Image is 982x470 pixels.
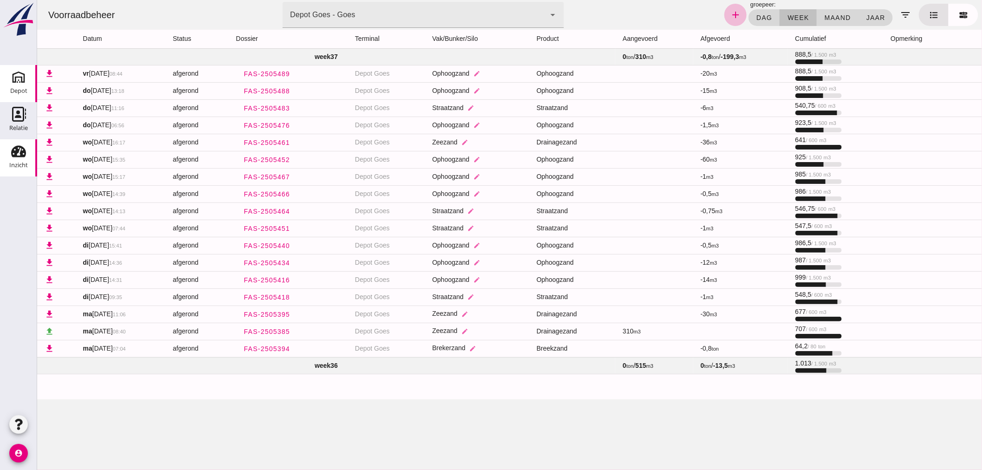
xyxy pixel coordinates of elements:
[436,259,443,266] i: edit
[46,276,85,283] span: [DATE]
[829,14,848,21] span: jaar
[431,208,438,215] i: edit
[46,70,85,77] span: [DATE]
[388,82,492,99] td: Ophoogzand
[675,243,682,248] small: m3
[424,328,431,335] i: edit
[46,138,89,146] span: [DATE]
[782,137,790,143] small: m3
[46,259,52,266] strong: di
[586,53,616,60] span: /
[128,151,191,168] td: afgerond
[310,151,388,168] td: Depot Goes
[72,294,85,300] small: 09:35
[46,276,52,283] strong: di
[492,306,578,323] td: Drainagezand
[206,225,253,232] span: FAS-2505451
[775,223,786,229] small: / 600
[76,312,89,317] small: 11:06
[72,243,85,248] small: 15:41
[675,123,682,128] small: m3
[46,104,54,111] strong: do
[436,173,443,180] i: edit
[492,168,578,185] td: Ophoogzand
[758,239,800,247] span: 986,5
[10,88,27,94] div: Depot
[310,220,388,237] td: Depot Goes
[9,444,28,463] i: account_circle
[778,206,789,212] small: / 600
[788,223,795,229] small: m3
[792,241,800,246] small: m3
[74,88,87,94] small: 13:18
[791,103,799,109] small: m3
[586,53,589,60] strong: 0
[253,9,318,20] div: Depot Goes - Goes
[492,65,578,82] td: Ophoogzand
[72,277,85,283] small: 14:31
[388,65,492,82] td: Ophoogzand
[492,99,578,117] td: Straatzand
[758,51,800,58] span: 888,5
[310,237,388,254] td: Depot Goes
[769,189,785,195] small: / 1.500
[46,207,89,215] span: [DATE]
[7,275,17,285] i: download
[388,168,492,185] td: Ophoogzand
[492,117,578,134] td: Ophoogzand
[7,69,17,78] i: download
[758,256,794,264] span: 987
[388,237,492,254] td: Ophoogzand
[75,140,88,145] small: 16:17
[388,288,492,306] td: Straatzand
[787,172,794,177] small: m3
[510,9,521,20] i: arrow_drop_down
[75,174,88,180] small: 15:17
[199,340,260,357] a: FAS-2505394
[46,310,55,318] strong: ma
[206,311,253,318] span: FAS-2505395
[46,207,55,215] strong: wo
[821,9,856,26] button: jaar
[7,206,17,216] i: download
[758,325,790,333] span: 707
[664,156,680,163] span: -60
[46,173,55,180] strong: wo
[310,30,388,48] th: terminal
[9,162,28,168] div: Inzicht
[758,67,800,75] span: 888,5
[7,120,17,130] i: download
[436,122,443,129] i: edit
[792,52,800,58] small: m3
[669,174,677,180] small: m3
[492,82,578,99] td: Ophoogzand
[664,310,680,318] span: -30
[492,185,578,202] td: Ophoogzand
[758,359,800,367] span: 1.013
[206,122,253,129] span: FAS-2505476
[758,274,794,281] span: 999
[7,137,17,147] i: download
[7,241,17,250] i: download
[388,117,492,134] td: Ophoogzand
[128,202,191,220] td: afgerond
[775,241,790,246] small: / 1.500
[678,209,686,214] small: m3
[388,185,492,202] td: Ophoogzand
[310,117,388,134] td: Depot Goes
[199,220,260,237] a: FAS-2505451
[775,52,790,58] small: / 1.500
[46,104,87,111] span: [DATE]
[199,83,260,99] a: FAS-2505488
[310,271,388,288] td: Depot Goes
[758,308,790,315] span: 677
[128,306,191,323] td: afgerond
[128,220,191,237] td: afgerond
[310,306,388,323] td: Depot Goes
[128,99,191,117] td: afgerond
[758,291,795,298] span: 548,5
[664,87,680,94] span: -15
[436,156,443,163] i: edit
[199,100,260,117] a: FAS-2505483
[775,86,790,91] small: / 1.500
